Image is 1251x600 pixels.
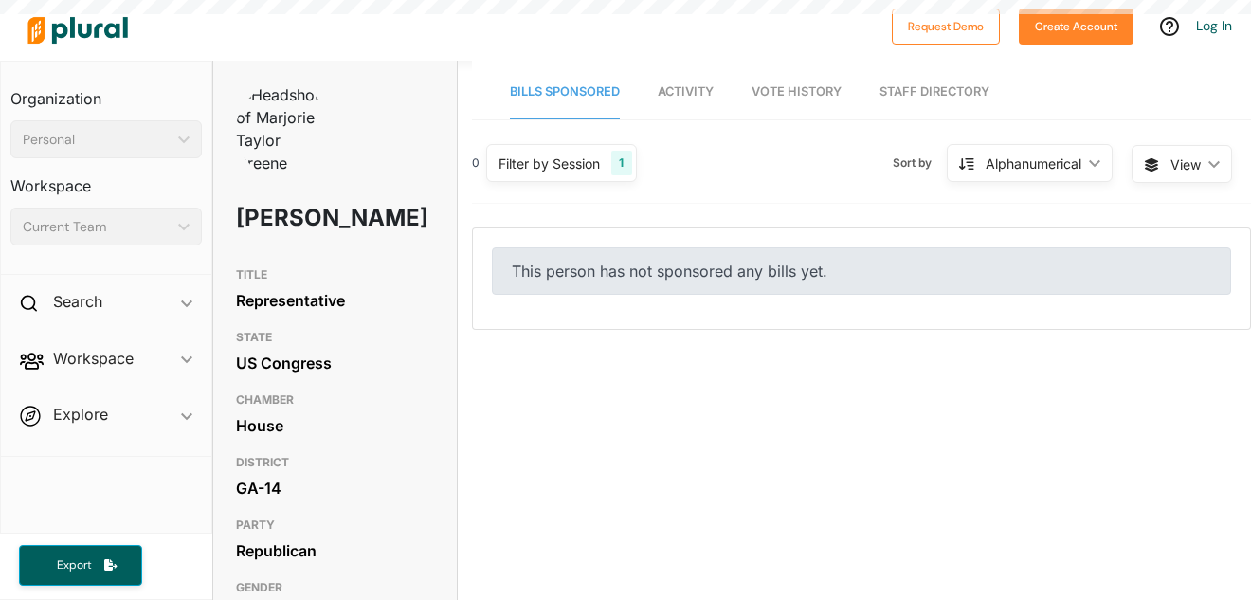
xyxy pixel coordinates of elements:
[658,84,714,99] span: Activity
[10,71,202,113] h3: Organization
[236,83,331,174] img: Headshot of Marjorie Taylor Greene
[752,65,842,119] a: Vote History
[236,474,434,502] div: GA-14
[19,545,142,586] button: Export
[510,84,620,99] span: Bills Sponsored
[1196,17,1232,34] a: Log In
[986,154,1081,173] div: Alphanumerical
[499,154,600,173] div: Filter by Session
[236,264,434,286] h3: TITLE
[10,158,202,200] h3: Workspace
[879,65,989,119] a: Staff Directory
[510,65,620,119] a: Bills Sponsored
[893,155,947,172] span: Sort by
[472,155,480,172] div: 0
[1019,15,1133,35] a: Create Account
[892,9,1000,45] button: Request Demo
[236,389,434,411] h3: CHAMBER
[1170,155,1201,174] span: View
[236,286,434,315] div: Representative
[236,576,434,599] h3: GENDER
[53,291,102,312] h2: Search
[1019,9,1133,45] button: Create Account
[892,15,1000,35] a: Request Demo
[23,130,171,150] div: Personal
[492,247,1231,295] div: This person has not sponsored any bills yet.
[752,84,842,99] span: Vote History
[236,411,434,440] div: House
[236,349,434,377] div: US Congress
[236,536,434,565] div: Republican
[236,190,354,246] h1: [PERSON_NAME]
[23,217,171,237] div: Current Team
[658,65,714,119] a: Activity
[236,514,434,536] h3: PARTY
[236,451,434,474] h3: DISTRICT
[44,557,104,573] span: Export
[236,326,434,349] h3: STATE
[611,151,631,175] div: 1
